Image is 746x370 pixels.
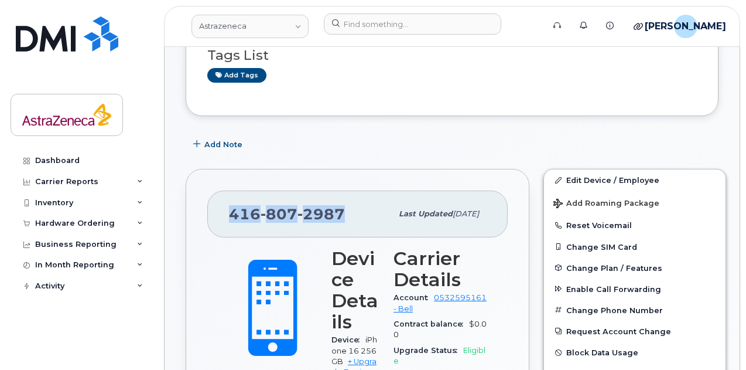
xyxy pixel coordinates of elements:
[544,191,726,215] button: Add Roaming Package
[331,248,379,332] h3: Device Details
[207,48,697,63] h3: Tags List
[566,263,662,272] span: Change Plan / Features
[204,139,242,150] span: Add Note
[453,209,479,218] span: [DATE]
[544,257,726,279] button: Change Plan / Features
[666,15,718,38] div: Jamal Abdi
[399,209,453,218] span: Last updated
[544,215,726,236] button: Reset Voicemail
[393,346,485,365] span: Eligible
[393,293,487,313] a: 0532595161 - Bell
[566,284,661,293] span: Enable Call Forwarding
[544,279,726,300] button: Enable Call Forwarding
[191,15,309,38] a: Astrazeneca
[207,68,266,83] a: Add tags
[331,335,365,344] span: Device
[645,19,726,33] span: [PERSON_NAME]
[324,13,501,35] input: Find something...
[331,335,377,366] span: iPhone 16 256GB
[393,293,434,302] span: Account
[393,248,487,290] h3: Carrier Details
[553,199,659,210] span: Add Roaming Package
[186,134,252,155] button: Add Note
[544,300,726,321] button: Change Phone Number
[297,205,345,223] span: 2987
[229,205,345,223] span: 416
[544,236,726,257] button: Change SIM Card
[544,342,726,363] button: Block Data Usage
[544,169,726,191] a: Edit Device / Employee
[261,205,297,223] span: 807
[393,320,469,328] span: Contract balance
[625,15,663,38] div: Quicklinks
[393,346,463,355] span: Upgrade Status
[544,321,726,342] button: Request Account Change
